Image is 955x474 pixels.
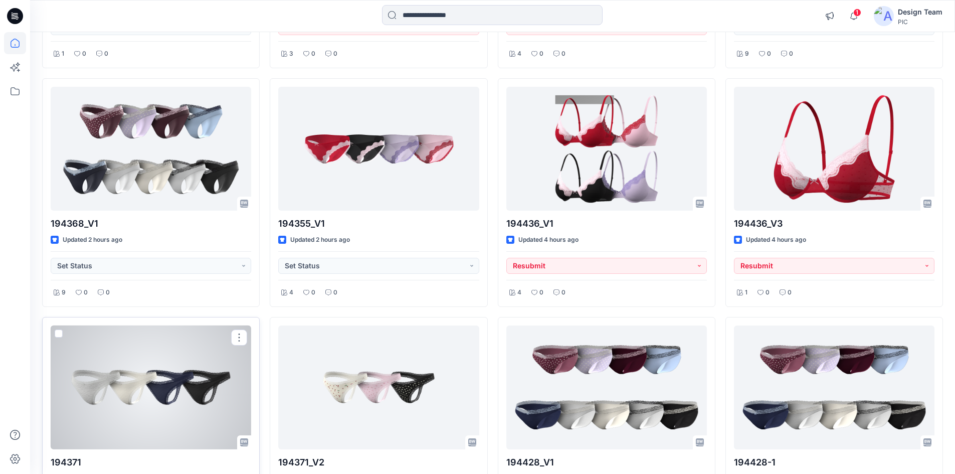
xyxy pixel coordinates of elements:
p: Updated 2 hours ago [63,235,122,245]
a: 194368_V1 [51,87,251,211]
p: 0 [767,49,771,59]
p: 9 [62,287,66,298]
p: 194436_V1 [506,217,707,231]
p: 4 [289,287,293,298]
a: 194371_V2 [278,326,479,449]
p: Updated 2 hours ago [290,235,350,245]
p: 0 [539,49,543,59]
p: 1 [62,49,64,59]
p: Updated 4 hours ago [518,235,579,245]
p: 1 [745,287,747,298]
p: 0 [311,287,315,298]
p: 194428-1 [734,455,934,469]
p: 3 [289,49,293,59]
div: PIC [898,18,942,26]
p: 0 [84,287,88,298]
p: 9 [745,49,749,59]
p: 194428_V1 [506,455,707,469]
p: 4 [517,49,521,59]
p: 0 [104,49,108,59]
p: 4 [517,287,521,298]
a: 194428-1 [734,326,934,449]
p: Updated 4 hours ago [746,235,806,245]
span: 1 [853,9,861,17]
p: 194355_V1 [278,217,479,231]
p: 0 [311,49,315,59]
p: 0 [561,287,565,298]
a: 194428_V1 [506,326,707,449]
p: 194371 [51,455,251,469]
p: 0 [106,287,110,298]
a: 194355_V1 [278,87,479,211]
p: 0 [333,49,337,59]
p: 194368_V1 [51,217,251,231]
img: avatar [874,6,894,26]
p: 0 [788,287,792,298]
a: 194436_V3 [734,87,934,211]
p: 0 [789,49,793,59]
p: 0 [766,287,770,298]
a: 194436_V1 [506,87,707,211]
p: 0 [82,49,86,59]
p: 0 [561,49,565,59]
p: 194371_V2 [278,455,479,469]
p: 0 [539,287,543,298]
div: Design Team [898,6,942,18]
p: 0 [333,287,337,298]
p: 194436_V3 [734,217,934,231]
a: 194371 [51,326,251,449]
